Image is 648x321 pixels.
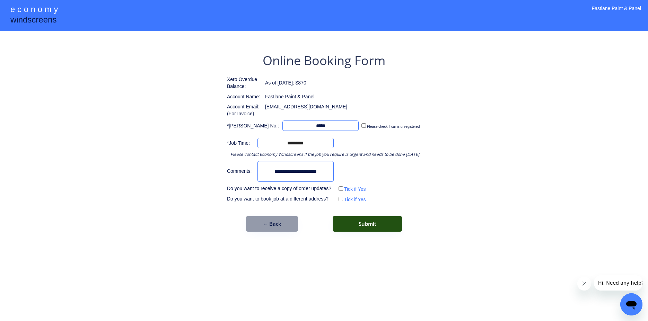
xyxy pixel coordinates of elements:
div: Please contact Economy Windscreens if the job you require is urgent and needs to be done [DATE]. [230,152,420,158]
span: Hi. Need any help? [4,5,50,10]
div: *Job Time: [227,140,254,147]
div: Fastlane Paint & Panel [592,5,641,21]
div: Do you want to receive a copy of order updates? [227,185,334,192]
button: Submit [333,216,402,232]
div: Account Email: (For Invoice) [227,104,262,117]
div: *[PERSON_NAME] No.: [227,123,279,130]
div: Account Name: [227,93,262,100]
div: As of [DATE]: $870 [265,80,306,87]
label: Please check if car is unregistered [367,125,420,128]
div: windscreens [10,14,56,27]
div: Do you want to book job at a different address? [227,196,334,203]
div: [EMAIL_ADDRESS][DOMAIN_NAME] [265,104,347,110]
label: Tick if Yes [344,197,366,202]
label: Tick if Yes [344,186,366,192]
div: Xero Overdue Balance: [227,76,262,90]
iframe: Message from company [594,275,642,291]
div: Comments: [227,168,254,175]
div: Fastlane Paint & Panel [265,93,314,100]
button: ← Back [246,216,298,232]
iframe: Button to launch messaging window [620,293,642,315]
iframe: Close message [577,277,591,291]
div: Online Booking Form [263,52,385,69]
div: e c o n o m y [10,3,58,17]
